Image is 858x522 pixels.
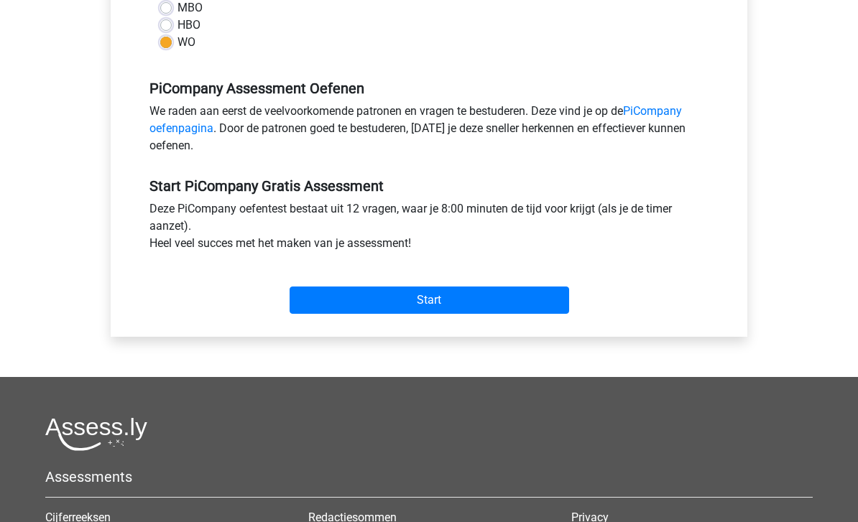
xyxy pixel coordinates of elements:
[45,469,813,486] h5: Assessments
[139,103,719,161] div: We raden aan eerst de veelvoorkomende patronen en vragen te bestuderen. Deze vind je op de . Door...
[290,287,569,314] input: Start
[149,178,709,195] h5: Start PiCompany Gratis Assessment
[139,201,719,258] div: Deze PiCompany oefentest bestaat uit 12 vragen, waar je 8:00 minuten de tijd voor krijgt (als je ...
[149,80,709,98] h5: PiCompany Assessment Oefenen
[177,34,195,52] label: WO
[45,418,147,452] img: Assessly logo
[177,17,200,34] label: HBO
